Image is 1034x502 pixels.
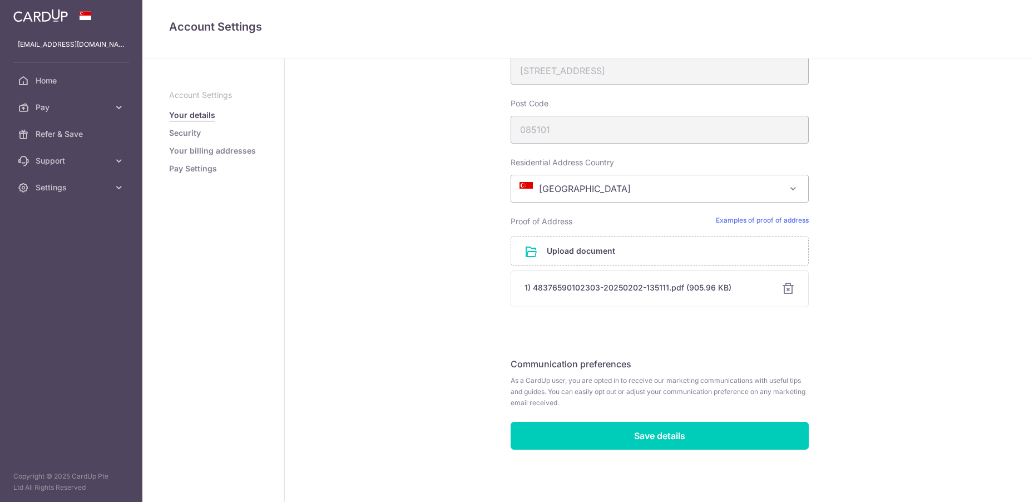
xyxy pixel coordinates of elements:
[13,9,68,22] img: CardUp
[36,155,109,166] span: Support
[36,182,109,193] span: Settings
[169,145,256,156] a: Your billing addresses
[36,102,109,113] span: Pay
[511,216,572,227] label: Proof of Address
[169,90,258,101] p: Account Settings
[169,110,215,121] a: Your details
[511,357,809,371] h5: Communication preferences
[169,127,201,139] a: Security
[511,99,548,108] span: translation missing: en.profiles.show_form.label.post_code
[511,422,809,450] input: Save details
[511,236,809,266] div: Upload document
[169,163,217,174] a: Pay Settings
[36,75,109,86] span: Home
[511,175,808,202] span: Singapore
[511,375,809,409] span: As a CardUp user, you are opted in to receive our marketing communications with useful tips and g...
[716,216,809,227] a: Examples of proof of address
[511,175,809,203] span: Singapore
[525,282,768,293] div: 1) 48376590102303-20250202-135111.pdf (905.96 KB)
[18,39,125,50] p: [EMAIL_ADDRESS][DOMAIN_NAME]
[36,129,109,140] span: Refer & Save
[511,158,614,167] span: translation missing: en.profiles.show_form.label.residential_address_country
[169,18,1007,36] h4: Account Settings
